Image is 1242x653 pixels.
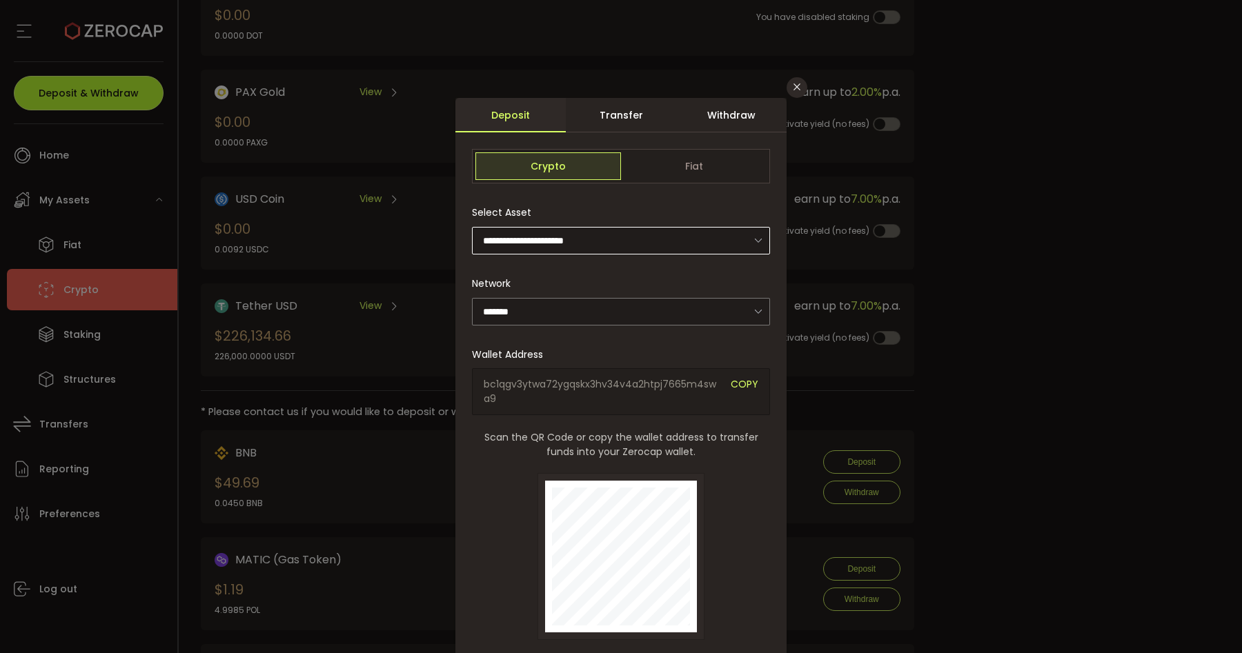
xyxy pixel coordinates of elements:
[484,377,720,406] span: bc1qgv3ytwa72ygqskx3hv34v4a2htpj7665m4swa9
[787,77,807,98] button: Close
[566,98,676,132] div: Transfer
[455,98,566,132] div: Deposit
[1173,587,1242,653] iframe: Chat Widget
[472,348,551,361] label: Wallet Address
[472,205,540,219] label: Select Asset
[472,430,770,459] span: Scan the QR Code or copy the wallet address to transfer funds into your Zerocap wallet.
[676,98,787,132] div: Withdraw
[475,152,621,180] span: Crypto
[621,152,767,180] span: Fiat
[472,277,519,290] label: Network
[731,377,758,406] span: COPY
